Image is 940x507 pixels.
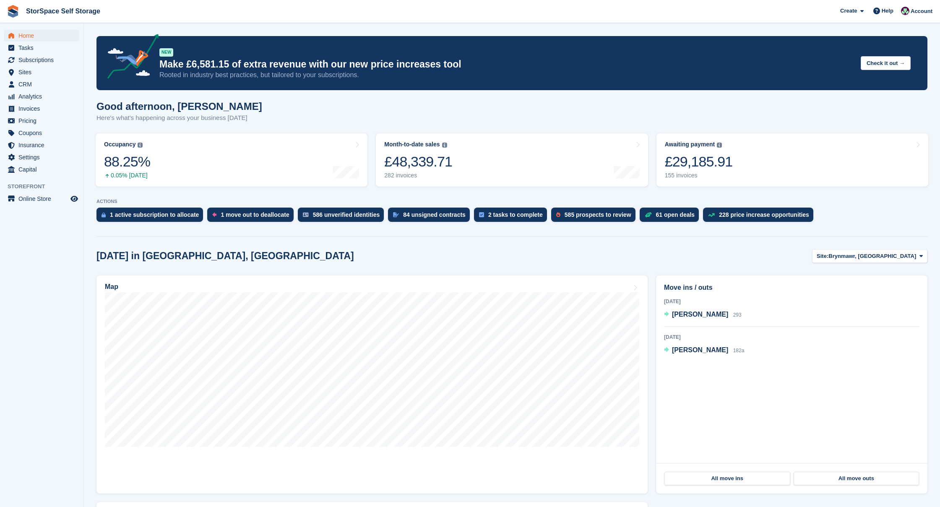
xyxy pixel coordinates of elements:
span: Help [882,7,893,15]
div: £29,185.91 [665,153,733,170]
a: menu [4,115,79,127]
div: 84 unsigned contracts [403,211,466,218]
span: Account [911,7,932,16]
a: 1 move out to deallocate [207,208,297,226]
span: Tasks [18,42,69,54]
a: 585 prospects to review [551,208,640,226]
img: price_increase_opportunities-93ffe204e8149a01c8c9dc8f82e8f89637d9d84a8eef4429ea346261dce0b2c0.svg [708,213,715,217]
div: [DATE] [664,333,919,341]
a: 61 open deals [640,208,703,226]
img: active_subscription_to_allocate_icon-d502201f5373d7db506a760aba3b589e785aa758c864c3986d89f69b8ff3... [102,212,106,218]
img: deal-1b604bf984904fb50ccaf53a9ad4b4a5d6e5aea283cecdc64d6e3604feb123c2.svg [645,212,652,218]
a: 586 unverified identities [298,208,388,226]
a: menu [4,66,79,78]
span: Capital [18,164,69,175]
a: menu [4,42,79,54]
span: Brynmawr, [GEOGRAPHIC_DATA] [828,252,916,260]
div: Occupancy [104,141,135,148]
a: menu [4,151,79,163]
img: icon-info-grey-7440780725fd019a000dd9b08b2336e03edf1995a4989e88bcd33f0948082b44.svg [717,143,722,148]
div: 1 move out to deallocate [221,211,289,218]
span: [PERSON_NAME] [672,311,728,318]
span: Create [840,7,857,15]
img: task-75834270c22a3079a89374b754ae025e5fb1db73e45f91037f5363f120a921f8.svg [479,212,484,217]
p: Here's what's happening across your business [DATE] [96,113,262,123]
span: Sites [18,66,69,78]
a: menu [4,78,79,90]
div: 155 invoices [665,172,733,179]
a: menu [4,139,79,151]
a: All move ins [664,472,790,485]
span: Analytics [18,91,69,102]
h1: Good afternoon, [PERSON_NAME] [96,101,262,112]
img: verify_identity-adf6edd0f0f0b5bbfe63781bf79b02c33cf7c696d77639b501bdc392416b5a36.svg [303,212,309,217]
a: menu [4,103,79,114]
a: 2 tasks to complete [474,208,551,226]
span: Invoices [18,103,69,114]
div: Month-to-date sales [384,141,440,148]
a: 84 unsigned contracts [388,208,474,226]
img: price-adjustments-announcement-icon-8257ccfd72463d97f412b2fc003d46551f7dbcb40ab6d574587a9cd5c0d94... [100,34,159,82]
a: Map [96,276,648,494]
a: Preview store [69,194,79,204]
a: [PERSON_NAME] 293 [664,309,742,320]
button: Check it out → [861,56,911,70]
div: NEW [159,48,173,57]
div: Awaiting payment [665,141,715,148]
p: Rooted in industry best practices, but tailored to your subscriptions. [159,70,854,80]
span: 293 [733,312,742,318]
div: £48,339.71 [384,153,452,170]
img: contract_signature_icon-13c848040528278c33f63329250d36e43548de30e8caae1d1a13099fd9432cc5.svg [393,212,399,217]
p: ACTIONS [96,199,927,204]
span: CRM [18,78,69,90]
h2: [DATE] in [GEOGRAPHIC_DATA], [GEOGRAPHIC_DATA] [96,250,354,262]
div: 61 open deals [656,211,695,218]
span: [PERSON_NAME] [672,346,728,354]
div: [DATE] [664,298,919,305]
span: Online Store [18,193,69,205]
div: 585 prospects to review [565,211,631,218]
div: 0.05% [DATE] [104,172,150,179]
div: 228 price increase opportunities [719,211,809,218]
img: stora-icon-8386f47178a22dfd0bd8f6a31ec36ba5ce8667c1dd55bd0f319d3a0aa187defe.svg [7,5,19,18]
span: Home [18,30,69,42]
span: Pricing [18,115,69,127]
span: Subscriptions [18,54,69,66]
span: Settings [18,151,69,163]
a: 1 active subscription to allocate [96,208,207,226]
a: menu [4,193,79,205]
a: menu [4,127,79,139]
span: Insurance [18,139,69,151]
a: All move outs [794,472,919,485]
p: Make £6,581.15 of extra revenue with our new price increases tool [159,58,854,70]
div: 88.25% [104,153,150,170]
img: icon-info-grey-7440780725fd019a000dd9b08b2336e03edf1995a4989e88bcd33f0948082b44.svg [442,143,447,148]
img: move_outs_to_deallocate_icon-f764333ba52eb49d3ac5e1228854f67142a1ed5810a6f6cc68b1a99e826820c5.svg [212,212,216,217]
img: Ross Hadlington [901,7,909,15]
a: menu [4,30,79,42]
a: menu [4,54,79,66]
div: 2 tasks to complete [488,211,543,218]
h2: Move ins / outs [664,283,919,293]
img: icon-info-grey-7440780725fd019a000dd9b08b2336e03edf1995a4989e88bcd33f0948082b44.svg [138,143,143,148]
h2: Map [105,283,118,291]
a: menu [4,164,79,175]
span: Storefront [8,182,83,191]
span: Site: [817,252,828,260]
a: Occupancy 88.25% 0.05% [DATE] [96,133,367,187]
button: Site: Brynmawr, [GEOGRAPHIC_DATA] [812,249,927,263]
div: 282 invoices [384,172,452,179]
a: StorSpace Self Storage [23,4,104,18]
a: [PERSON_NAME] 182a [664,345,744,356]
a: 228 price increase opportunities [703,208,818,226]
div: 1 active subscription to allocate [110,211,199,218]
span: Coupons [18,127,69,139]
a: menu [4,91,79,102]
div: 586 unverified identities [313,211,380,218]
a: Awaiting payment £29,185.91 155 invoices [656,133,928,187]
span: 182a [733,348,745,354]
img: prospect-51fa495bee0391a8d652442698ab0144808aea92771e9ea1ae160a38d050c398.svg [556,212,560,217]
a: Month-to-date sales £48,339.71 282 invoices [376,133,648,187]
